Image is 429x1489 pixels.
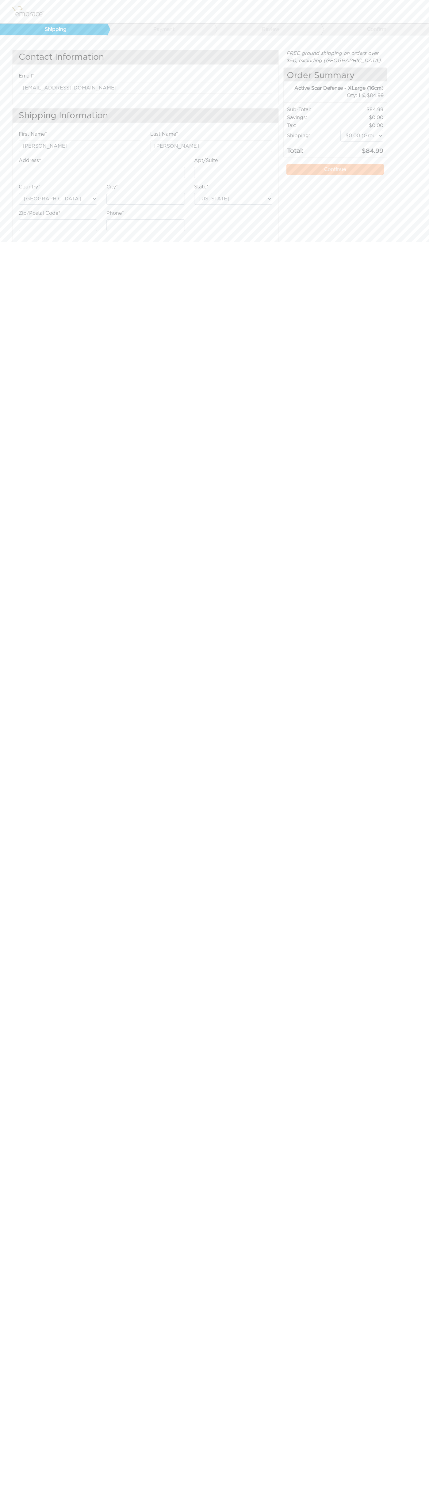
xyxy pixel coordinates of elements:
[287,106,340,114] td: Sub-Total:
[287,114,340,122] td: Savings :
[106,183,118,191] label: City*
[194,157,218,164] label: Apt/Suite
[107,24,214,35] a: Payment
[13,50,278,64] h3: Contact Information
[13,108,278,123] h3: Shipping Information
[340,142,384,156] td: 84.99
[194,183,209,191] label: State*
[286,164,384,175] a: Continue
[11,4,51,19] img: logo.png
[214,24,321,35] a: Review
[287,130,340,142] td: Shipping:
[340,122,384,130] td: 0.00
[284,85,383,92] div: Active Scar Defense - XLarge (16cm)
[19,210,60,217] label: Zip/Postal Code*
[106,210,124,217] label: Phone*
[150,131,178,138] label: Last Name*
[284,68,386,81] h4: Order Summary
[340,114,384,122] td: 0.00
[340,106,384,114] td: 84.99
[287,122,340,130] td: Tax:
[19,157,41,164] label: Address*
[19,72,34,80] label: Email*
[287,142,340,156] td: Total:
[291,92,383,99] div: 1 @
[19,183,40,191] label: Country*
[367,93,384,98] span: 84.99
[283,50,387,64] div: FREE ground shipping on orders over $50, excluding [GEOGRAPHIC_DATA].
[19,131,47,138] label: First Name*
[321,24,428,35] a: Confirm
